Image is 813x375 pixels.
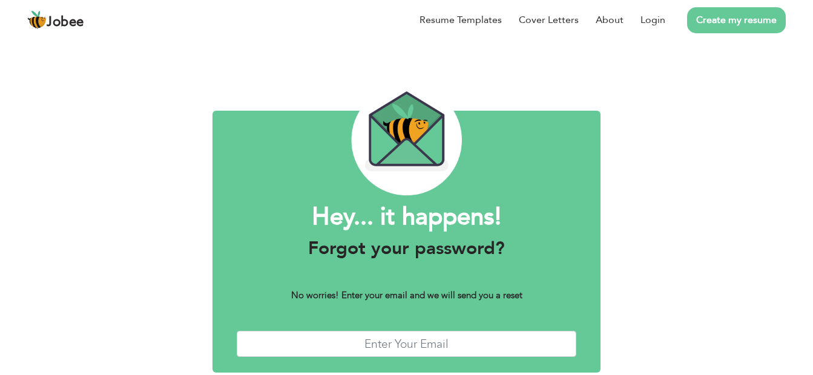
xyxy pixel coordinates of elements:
[237,238,577,259] h3: Forgot your password?
[687,7,786,33] a: Create my resume
[420,13,502,27] a: Resume Templates
[237,331,577,357] input: Enter Your Email
[47,16,84,29] span: Jobee
[596,13,624,27] a: About
[27,10,47,30] img: jobee.io
[519,13,579,27] a: Cover Letters
[237,201,577,233] h1: Hey... it happens!
[27,10,84,30] a: Jobee
[291,289,522,301] b: No worries! Enter your email and we will send you a reset
[351,85,462,195] img: envelope_bee.png
[640,13,665,27] a: Login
